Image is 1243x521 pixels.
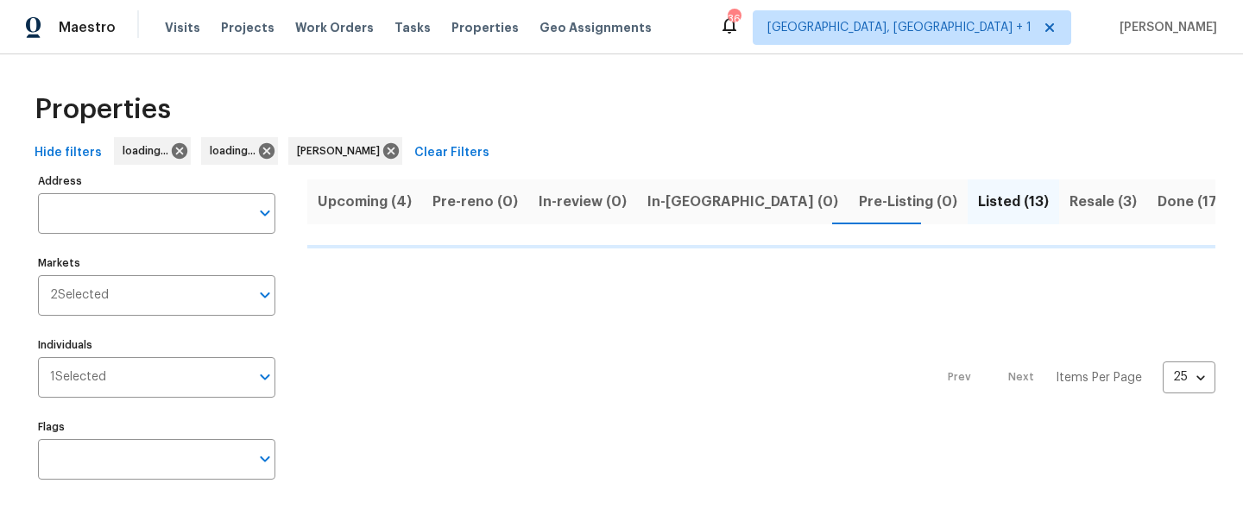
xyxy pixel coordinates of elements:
[1056,369,1142,386] p: Items Per Page
[451,19,519,36] span: Properties
[318,190,412,214] span: Upcoming (4)
[253,201,277,225] button: Open
[728,10,740,28] div: 36
[288,137,402,165] div: [PERSON_NAME]
[50,370,106,385] span: 1 Selected
[123,142,175,160] span: loading...
[38,422,275,432] label: Flags
[201,137,278,165] div: loading...
[114,137,191,165] div: loading...
[539,190,627,214] span: In-review (0)
[647,190,838,214] span: In-[GEOGRAPHIC_DATA] (0)
[38,340,275,350] label: Individuals
[253,447,277,471] button: Open
[414,142,489,164] span: Clear Filters
[221,19,274,36] span: Projects
[539,19,652,36] span: Geo Assignments
[1163,355,1215,399] div: 25
[210,142,262,160] span: loading...
[35,142,102,164] span: Hide filters
[931,259,1215,497] nav: Pagination Navigation
[59,19,116,36] span: Maestro
[978,190,1049,214] span: Listed (13)
[165,19,200,36] span: Visits
[28,137,109,169] button: Hide filters
[859,190,957,214] span: Pre-Listing (0)
[253,365,277,389] button: Open
[1069,190,1137,214] span: Resale (3)
[767,19,1032,36] span: [GEOGRAPHIC_DATA], [GEOGRAPHIC_DATA] + 1
[50,288,109,303] span: 2 Selected
[407,137,496,169] button: Clear Filters
[38,176,275,186] label: Address
[394,22,431,34] span: Tasks
[432,190,518,214] span: Pre-reno (0)
[1158,190,1233,214] span: Done (170)
[35,101,171,118] span: Properties
[38,258,275,268] label: Markets
[295,19,374,36] span: Work Orders
[1113,19,1217,36] span: [PERSON_NAME]
[253,283,277,307] button: Open
[297,142,387,160] span: [PERSON_NAME]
